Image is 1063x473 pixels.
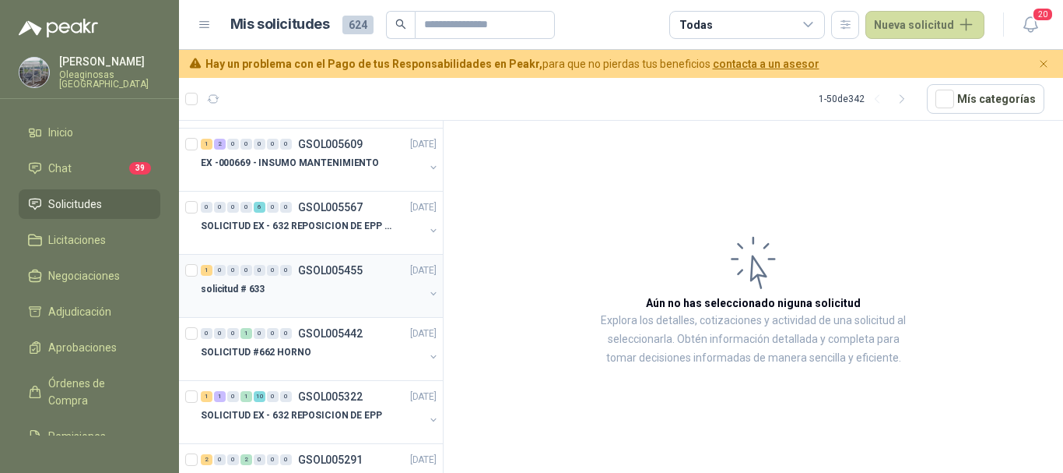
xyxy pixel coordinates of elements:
span: Chat [48,160,72,177]
div: 0 [280,454,292,465]
div: 0 [280,391,292,402]
p: EX -000669 - INSUMO MANTENIMIENTO [201,156,379,171]
span: search [395,19,406,30]
p: Oleaginosas [GEOGRAPHIC_DATA] [59,70,160,89]
div: 0 [214,454,226,465]
div: 0 [267,265,279,276]
div: 6 [254,202,265,213]
div: 1 [240,328,252,339]
div: 2 [214,139,226,150]
div: 0 [280,265,292,276]
img: Company Logo [19,58,49,87]
span: Negociaciones [48,267,120,284]
button: Cerrar [1034,55,1054,74]
p: [DATE] [410,137,437,152]
div: 0 [280,139,292,150]
div: 1 [240,391,252,402]
div: 0 [267,139,279,150]
span: 39 [129,162,151,175]
div: 0 [280,202,292,213]
div: 1 [201,391,212,402]
div: 0 [214,265,226,276]
div: 0 [240,202,252,213]
a: 1 2 0 0 0 0 0 GSOL005609[DATE] EX -000669 - INSUMO MANTENIMIENTO [201,135,440,185]
b: Hay un problema con el Pago de tus Responsabilidades en Peakr, [205,58,542,70]
a: Aprobaciones [19,333,160,362]
span: para que no pierdas tus beneficios [205,55,819,72]
div: 1 - 50 de 342 [819,86,914,111]
h1: Mis solicitudes [230,13,330,36]
p: GSOL005609 [298,139,363,150]
span: Solicitudes [48,196,102,213]
div: 0 [201,202,212,213]
div: 0 [240,265,252,276]
a: Solicitudes [19,189,160,219]
p: [DATE] [410,390,437,404]
button: Mís categorías [927,84,1044,114]
p: SOLICITUD #662 HORNO [201,345,311,360]
p: GSOL005455 [298,265,363,276]
p: SOLICITUD EX - 632 REPOSICION DE EPP #2 [201,219,395,234]
p: GSOL005291 [298,454,363,465]
div: 1 [201,139,212,150]
p: GSOL005442 [298,328,363,339]
p: [DATE] [410,453,437,468]
span: 624 [342,16,374,34]
button: Nueva solicitud [865,11,984,39]
div: 0 [227,328,239,339]
a: Inicio [19,118,160,147]
div: 0 [267,202,279,213]
div: 0 [201,328,212,339]
div: 2 [201,454,212,465]
p: GSOL005567 [298,202,363,213]
div: 0 [254,454,265,465]
p: [DATE] [410,327,437,341]
h3: Aún no has seleccionado niguna solicitud [646,295,861,312]
div: Todas [679,16,712,34]
div: 0 [254,265,265,276]
div: 0 [227,139,239,150]
p: [DATE] [410,200,437,215]
span: Remisiones [48,428,106,445]
p: [PERSON_NAME] [59,56,160,67]
div: 0 [227,202,239,213]
div: 0 [280,328,292,339]
div: 0 [214,202,226,213]
a: 0 0 0 0 6 0 0 GSOL005567[DATE] SOLICITUD EX - 632 REPOSICION DE EPP #2 [201,198,440,248]
div: 0 [227,454,239,465]
div: 10 [254,391,265,402]
div: 0 [267,454,279,465]
div: 0 [227,391,239,402]
div: 0 [214,328,226,339]
div: 0 [267,328,279,339]
p: Explora los detalles, cotizaciones y actividad de una solicitud al seleccionarla. Obtén informaci... [599,312,907,368]
a: Remisiones [19,422,160,451]
span: Licitaciones [48,231,106,249]
div: 2 [240,454,252,465]
p: GSOL005322 [298,391,363,402]
p: SOLICITUD EX - 632 REPOSICION DE EPP [201,408,382,423]
a: Negociaciones [19,261,160,291]
a: 1 0 0 0 0 0 0 GSOL005455[DATE] solicitud # 633 [201,261,440,311]
a: 1 1 0 1 10 0 0 GSOL005322[DATE] SOLICITUD EX - 632 REPOSICION DE EPP [201,387,440,437]
div: 0 [267,391,279,402]
div: 1 [214,391,226,402]
div: 1 [201,265,212,276]
p: solicitud # 633 [201,282,265,297]
span: Aprobaciones [48,339,117,356]
a: Adjudicación [19,297,160,327]
a: Órdenes de Compra [19,369,160,415]
a: contacta a un asesor [713,58,819,70]
img: Logo peakr [19,19,98,37]
a: 0 0 0 1 0 0 0 GSOL005442[DATE] SOLICITUD #662 HORNO [201,324,440,374]
span: Adjudicación [48,303,111,320]
a: Licitaciones [19,225,160,255]
span: Inicio [48,124,73,141]
span: Órdenes de Compra [48,375,146,409]
div: 0 [240,139,252,150]
a: Chat39 [19,154,160,183]
div: 0 [254,328,265,339]
button: 20 [1016,11,1044,39]
p: [DATE] [410,263,437,278]
div: 0 [254,139,265,150]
